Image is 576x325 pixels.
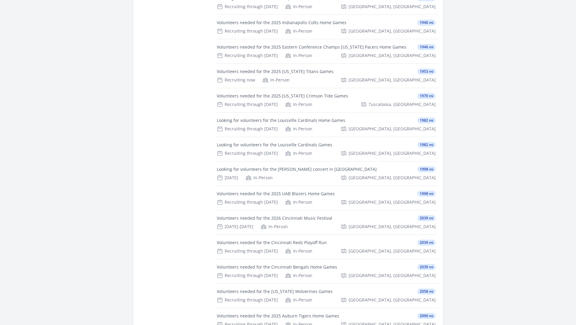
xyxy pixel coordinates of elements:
[417,313,436,319] span: 2090 mi
[417,44,436,50] span: 1946 mi
[285,297,312,303] div: In-Person
[214,284,438,308] a: Volunteers needed for the [US_STATE] Wolverines Games 2058 mi Recruiting through [DATE] In-Person...
[214,259,438,283] a: Volunteers needed for the Cincinnati Bengals Home Games 2039 mi Recruiting through [DATE] In-Pers...
[217,69,334,75] div: Volunteers needed for the 2025 [US_STATE] Titans Games
[214,15,438,39] a: Volunteers needed for the 2025 Indianapolis Colts Home Games 1946 mi Recruiting through [DATE] In...
[217,28,278,34] div: Recruiting through [DATE]
[349,199,436,205] span: [GEOGRAPHIC_DATA], [GEOGRAPHIC_DATA]
[217,142,332,148] div: Looking for volunteers for the Louisville Cardinals Games
[285,272,312,279] div: In-Person
[417,215,436,221] span: 2039 mi
[417,69,436,75] span: 1953 mi
[349,53,436,59] span: [GEOGRAPHIC_DATA], [GEOGRAPHIC_DATA]
[349,28,436,34] span: [GEOGRAPHIC_DATA], [GEOGRAPHIC_DATA]
[217,44,406,50] div: Volunteers needed for the 2025 Eastern Conference Champs [US_STATE] Pacers Home Games
[214,64,438,88] a: Volunteers needed for the 2025 [US_STATE] Titans Games 1953 mi Recruiting now In-Person [GEOGRAPH...
[214,113,438,137] a: Looking for volunteers for the Louisville Cardinals Home Games 1982 mi Recruiting through [DATE] ...
[285,101,312,107] div: In-Person
[285,126,312,132] div: In-Person
[417,20,436,26] span: 1946 mi
[217,175,238,181] div: [DATE]
[214,88,438,112] a: Volunteers needed for the 2025 [US_STATE] Crimson Tide Games 1970 mi Recruiting through [DATE] In...
[214,137,438,161] a: Looking for volunteers for the Louisville Cardinals Games 1982 mi Recruiting through [DATE] In-Pe...
[417,142,436,148] span: 1982 mi
[349,248,436,254] span: [GEOGRAPHIC_DATA], [GEOGRAPHIC_DATA]
[214,39,438,63] a: Volunteers needed for the 2025 Eastern Conference Champs [US_STATE] Pacers Home Games 1946 mi Rec...
[349,224,436,230] span: [GEOGRAPHIC_DATA], [GEOGRAPHIC_DATA]
[217,4,278,10] div: Recruiting through [DATE]
[217,215,332,221] div: Volunteers needed for the 2026 Cincinnati Music Festival
[285,4,312,10] div: In-Person
[369,101,436,107] span: Tuscaloosa, [GEOGRAPHIC_DATA]
[285,53,312,59] div: In-Person
[217,53,278,59] div: Recruiting through [DATE]
[285,28,312,34] div: In-Person
[217,77,255,83] div: Recruiting now
[417,191,436,197] span: 1998 mi
[417,240,436,246] span: 2039 mi
[214,161,438,186] a: Looking for volunteers for the [PERSON_NAME] concert in [GEOGRAPHIC_DATA] 1998 mi [DATE] In-Perso...
[217,272,278,279] div: Recruiting through [DATE]
[214,186,438,210] a: Volunteers needed for the 2025 UAB Blazers Home Games 1998 mi Recruiting through [DATE] In-Person...
[349,150,436,156] span: [GEOGRAPHIC_DATA], [GEOGRAPHIC_DATA]
[217,126,278,132] div: Recruiting through [DATE]
[261,224,288,230] div: In-Person
[217,224,253,230] div: [DATE]-[DATE]
[349,297,436,303] span: [GEOGRAPHIC_DATA], [GEOGRAPHIC_DATA]
[349,77,436,83] span: [GEOGRAPHIC_DATA], [GEOGRAPHIC_DATA]
[285,199,312,205] div: In-Person
[285,248,312,254] div: In-Person
[417,264,436,270] span: 2039 mi
[217,240,327,246] div: Volunteers needed for the Cincinnati Reds Playoff Run
[246,175,273,181] div: In-Person
[217,191,335,197] div: Volunteers needed for the 2025 UAB Blazers Home Games
[349,272,436,279] span: [GEOGRAPHIC_DATA], [GEOGRAPHIC_DATA]
[217,297,278,303] div: Recruiting through [DATE]
[217,20,347,26] div: Volunteers needed for the 2025 Indianapolis Colts Home Games
[417,117,436,123] span: 1982 mi
[217,101,278,107] div: Recruiting through [DATE]
[217,264,337,270] div: Volunteers needed for the Cincinnati Bengals Home Games
[214,210,438,234] a: Volunteers needed for the 2026 Cincinnati Music Festival 2039 mi [DATE]-[DATE] In-Person [GEOGRAP...
[417,93,436,99] span: 1970 mi
[349,126,436,132] span: [GEOGRAPHIC_DATA], [GEOGRAPHIC_DATA]
[349,175,436,181] span: [GEOGRAPHIC_DATA], [GEOGRAPHIC_DATA]
[217,117,345,123] div: Looking for volunteers for the Louisville Cardinals Home Games
[217,313,339,319] div: Volunteers needed for the 2025 Auburn Tigers Home Games
[214,235,438,259] a: Volunteers needed for the Cincinnati Reds Playoff Run 2039 mi Recruiting through [DATE] In-Person...
[217,93,348,99] div: Volunteers needed for the 2025 [US_STATE] Crimson Tide Games
[217,166,377,172] div: Looking for volunteers for the [PERSON_NAME] concert in [GEOGRAPHIC_DATA]
[417,288,436,295] span: 2058 mi
[285,150,312,156] div: In-Person
[217,248,278,254] div: Recruiting through [DATE]
[217,288,333,295] div: Volunteers needed for the [US_STATE] Wolverines Games
[217,199,278,205] div: Recruiting through [DATE]
[417,166,436,172] span: 1998 mi
[217,150,278,156] div: Recruiting through [DATE]
[349,4,436,10] span: [GEOGRAPHIC_DATA], [GEOGRAPHIC_DATA]
[262,77,290,83] div: In-Person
